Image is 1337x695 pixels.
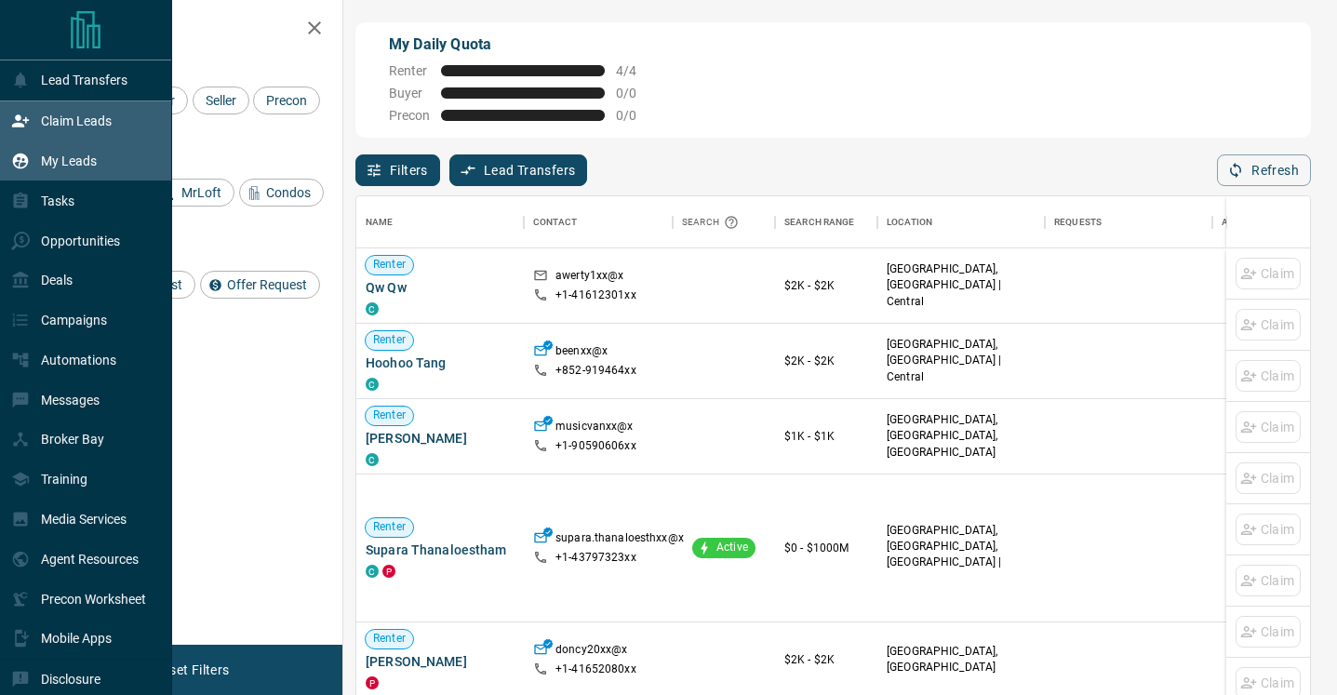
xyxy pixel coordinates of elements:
p: +1- 41652080xx [555,662,636,677]
div: Requests [1045,196,1212,248]
span: [PERSON_NAME] [366,429,515,448]
p: $2K - $2K [784,353,868,369]
p: $1K - $1K [784,428,868,445]
div: Contact [524,196,673,248]
p: [GEOGRAPHIC_DATA], [GEOGRAPHIC_DATA] | Central [887,261,1036,309]
span: Precon [389,108,430,123]
button: Lead Transfers [449,154,588,186]
p: awerty1xx@x [555,268,623,287]
span: Buyer [389,86,430,100]
div: Contact [533,196,577,248]
p: +1- 43797323xx [555,550,636,566]
p: doncy20xx@x [555,642,627,662]
div: Offer Request [200,271,320,299]
div: condos.ca [366,565,379,578]
div: MrLoft [154,179,234,207]
div: Location [887,196,932,248]
span: Active [709,540,755,555]
button: Refresh [1217,154,1311,186]
span: MrLoft [175,185,228,200]
p: +852- 919464xx [555,363,636,379]
button: Reset Filters [141,654,241,686]
span: Offer Request [221,277,314,292]
span: Renter [366,408,413,423]
span: [PERSON_NAME] [366,652,515,671]
p: +1- 90590606xx [555,438,636,454]
span: Renter [366,631,413,647]
p: supara.thanaloesthxx@x [555,530,684,550]
p: $0 - $1000M [784,540,868,556]
div: Search Range [775,196,877,248]
div: Precon [253,87,320,114]
span: Renter [366,332,413,348]
p: [GEOGRAPHIC_DATA], [GEOGRAPHIC_DATA] [887,644,1036,675]
span: Qw Qw [366,278,515,297]
p: +1- 41612301xx [555,287,636,303]
span: 0 / 0 [616,108,657,123]
div: Location [877,196,1045,248]
div: property.ca [382,565,395,578]
div: Search Range [784,196,855,248]
span: Condos [260,185,317,200]
div: Seller [193,87,249,114]
span: Supara Thanaloestham [366,541,515,559]
div: Condos [239,179,324,207]
p: My Daily Quota [389,33,657,56]
div: condos.ca [366,302,379,315]
p: [GEOGRAPHIC_DATA], [GEOGRAPHIC_DATA], [GEOGRAPHIC_DATA] | [GEOGRAPHIC_DATA] [887,523,1036,587]
div: Name [366,196,394,248]
span: Renter [366,257,413,273]
span: Renter [389,63,430,78]
div: Search [682,196,743,248]
p: $2K - $2K [784,277,868,294]
h2: Filters [60,19,324,41]
div: condos.ca [366,378,379,391]
p: beenxx@x [555,343,608,363]
p: [GEOGRAPHIC_DATA], [GEOGRAPHIC_DATA], [GEOGRAPHIC_DATA] [887,412,1036,460]
span: 4 / 4 [616,63,657,78]
span: Hoohoo Tang [366,354,515,372]
p: [GEOGRAPHIC_DATA], [GEOGRAPHIC_DATA] | Central [887,337,1036,384]
p: $2K - $2K [784,651,868,668]
button: Filters [355,154,440,186]
p: musicvanxx@x [555,419,634,438]
span: Precon [260,93,314,108]
div: Name [356,196,524,248]
div: condos.ca [366,453,379,466]
div: property.ca [366,676,379,689]
div: Requests [1054,196,1102,248]
span: 0 / 0 [616,86,657,100]
span: Seller [199,93,243,108]
span: Renter [366,519,413,535]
